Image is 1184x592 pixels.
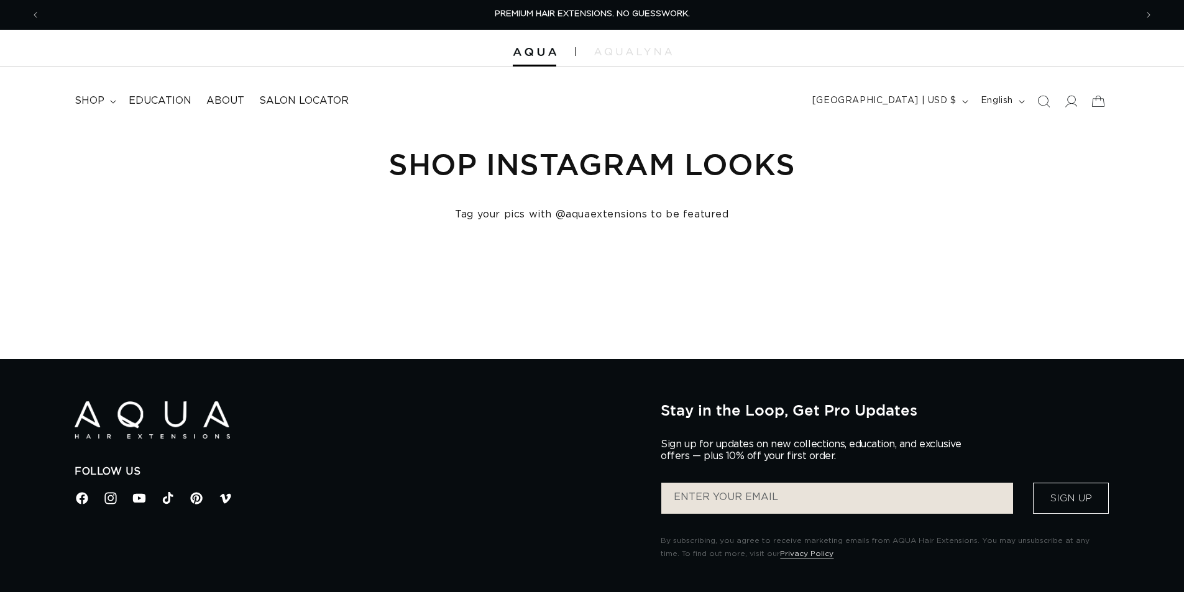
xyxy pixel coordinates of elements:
[67,87,121,115] summary: shop
[1033,483,1109,514] button: Sign Up
[121,87,199,115] a: Education
[973,89,1030,113] button: English
[75,465,642,478] h2: Follow Us
[594,48,672,55] img: aqualyna.com
[75,94,104,107] span: shop
[75,401,230,439] img: Aqua Hair Extensions
[259,94,349,107] span: Salon Locator
[22,3,49,27] button: Previous announcement
[812,94,957,107] span: [GEOGRAPHIC_DATA] | USD $
[513,48,556,57] img: Aqua Hair Extensions
[252,87,356,115] a: Salon Locator
[75,208,1109,221] h4: Tag your pics with @aquaextensions to be featured
[199,87,252,115] a: About
[75,145,1109,183] h1: Shop Instagram Looks
[129,94,191,107] span: Education
[661,439,971,462] p: Sign up for updates on new collections, education, and exclusive offers — plus 10% off your first...
[780,550,833,557] a: Privacy Policy
[661,401,1109,419] h2: Stay in the Loop, Get Pro Updates
[1030,88,1057,115] summary: Search
[981,94,1013,107] span: English
[495,10,690,18] span: PREMIUM HAIR EXTENSIONS. NO GUESSWORK.
[1135,3,1162,27] button: Next announcement
[661,483,1013,514] input: ENTER YOUR EMAIL
[206,94,244,107] span: About
[661,534,1109,561] p: By subscribing, you agree to receive marketing emails from AQUA Hair Extensions. You may unsubscr...
[805,89,973,113] button: [GEOGRAPHIC_DATA] | USD $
